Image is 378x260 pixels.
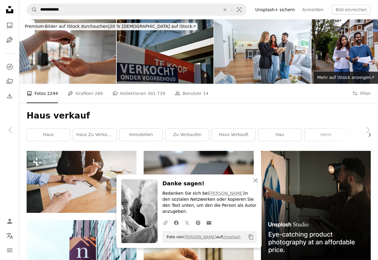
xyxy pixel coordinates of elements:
form: Finden Sie Bildmaterial auf der ganzen Webseite [27,4,247,16]
a: Auf Facebook teilen [171,216,182,229]
span: Premium-Bilder auf iStock durchsuchen | [25,24,110,29]
a: Fotos [4,19,16,31]
a: Hau [258,129,301,141]
a: Bisherige Downloads [4,90,16,102]
a: Kollektionen 301.739 [112,84,165,103]
a: Haus [27,129,70,141]
a: Immobilien [119,129,163,141]
img: Nahaufnahme des Hauskreditagenten, der dem männlichen Kunden zur Entscheidungsfindung präsentiert... [27,151,136,213]
button: In die Zwischenablage kopieren [246,232,256,242]
a: Entdecken [4,61,16,73]
a: Unsplash [223,235,240,239]
a: Weiter [357,101,378,159]
span: Foto von auf [164,232,240,242]
h1: Haus verkauf [27,110,371,121]
a: Grafiken [4,34,16,46]
span: 20 % [DEMOGRAPHIC_DATA] auf iStock ↗ [25,24,196,29]
a: Premium-Bilder auf iStock durchsuchen|20 % [DEMOGRAPHIC_DATA] auf iStock↗ [19,19,201,34]
button: Visuelle Suche [232,4,246,15]
a: Benutzer 14 [175,84,208,103]
a: Grafiken 289 [68,84,103,103]
a: Mehr auf iStock anzeigen↗ [314,72,378,84]
a: Via E-Mail teilen teilen [204,216,214,229]
a: Haus verkauft [212,129,255,141]
img: Immobilienmakler übergibt einem Mann die Schlüssel seines neuen Hauses [19,19,116,84]
a: Unsplash+ sichern [252,5,298,15]
a: Nahaufnahme des Hauskreditagenten, der dem männlichen Kunden zur Entscheidungsfindung präsentiert... [27,179,136,184]
span: Mehr auf iStock anzeigen ↗ [317,75,374,80]
a: zu verkaufen [166,129,209,141]
button: Unsplash suchen [27,4,37,15]
a: Haus zu verkaufen [73,129,116,141]
button: Filter [352,84,371,103]
a: Anmelden / Registrieren [4,215,16,227]
span: 14 [203,90,209,97]
p: Bedanken Sie sich bei in den sozialen Netzwerken oder kopieren Sie den Text unten, um den die Per... [162,190,257,215]
a: Kollektionen [4,75,16,87]
a: Anmelden [298,5,327,15]
button: Bild einreichen [332,5,371,15]
img: Wohnung, Zu verkaufen, Mit Reservierung verkauft, Niederlande, Europa [117,19,213,84]
button: Menü [4,244,16,256]
button: Sprache [4,230,16,242]
a: [PERSON_NAME] [209,191,244,196]
span: 289 [95,90,103,97]
a: ein Schild an einem Gebäude [27,248,136,253]
a: Heim [305,129,348,141]
img: Real estate agent or architect showing a couple a new home. [214,19,311,84]
span: 301.739 [148,90,165,97]
a: [PERSON_NAME] [184,235,216,239]
button: Löschen [218,4,232,15]
a: Auf Twitter teilen [182,216,193,229]
h3: Danke sagen! [162,179,257,188]
img: Weiß-rote Holzhaus-Miniatur auf braunem Tisch [144,151,253,233]
a: Auf Pinterest teilen [193,216,204,229]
